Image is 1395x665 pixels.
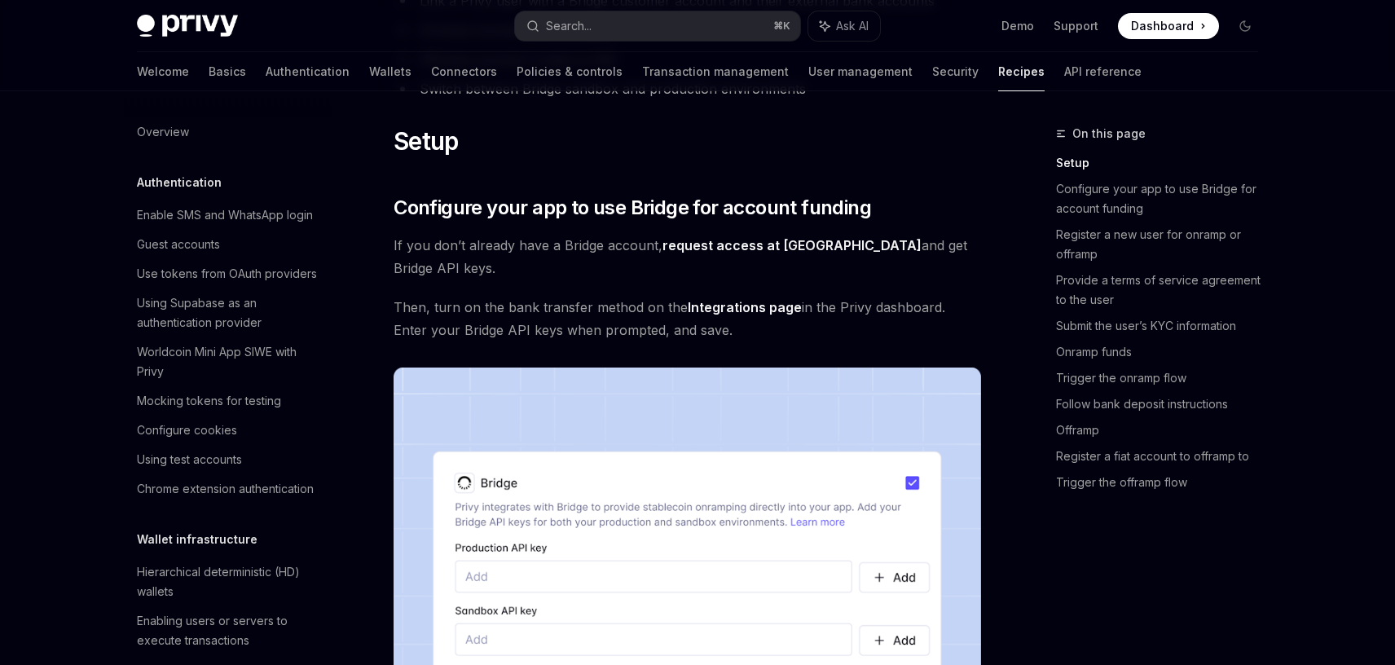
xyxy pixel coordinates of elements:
[1054,18,1098,34] a: Support
[808,52,913,91] a: User management
[998,52,1045,91] a: Recipes
[137,205,313,225] div: Enable SMS and WhatsApp login
[124,117,332,147] a: Overview
[1001,18,1034,34] a: Demo
[1056,365,1271,391] a: Trigger the onramp flow
[137,342,323,381] div: Worldcoin Mini App SIWE with Privy
[1056,176,1271,222] a: Configure your app to use Bridge for account funding
[1056,222,1271,267] a: Register a new user for onramp or offramp
[137,15,238,37] img: dark logo
[124,474,332,504] a: Chrome extension authentication
[1056,150,1271,176] a: Setup
[546,16,592,36] div: Search...
[137,293,323,332] div: Using Supabase as an authentication provider
[124,230,332,259] a: Guest accounts
[209,52,246,91] a: Basics
[1056,339,1271,365] a: Onramp funds
[266,52,350,91] a: Authentication
[137,450,242,469] div: Using test accounts
[137,122,189,142] div: Overview
[137,52,189,91] a: Welcome
[137,479,314,499] div: Chrome extension authentication
[124,200,332,230] a: Enable SMS and WhatsApp login
[1056,469,1271,495] a: Trigger the offramp flow
[137,264,317,284] div: Use tokens from OAuth providers
[1072,124,1146,143] span: On this page
[124,337,332,386] a: Worldcoin Mini App SIWE with Privy
[369,52,411,91] a: Wallets
[137,173,222,192] h5: Authentication
[1056,391,1271,417] a: Follow bank deposit instructions
[932,52,979,91] a: Security
[1131,18,1194,34] span: Dashboard
[515,11,800,41] button: Search...⌘K
[773,20,790,33] span: ⌘ K
[124,416,332,445] a: Configure cookies
[1118,13,1219,39] a: Dashboard
[688,299,802,316] a: Integrations page
[1056,443,1271,469] a: Register a fiat account to offramp to
[1056,267,1271,313] a: Provide a terms of service agreement to the user
[137,611,323,650] div: Enabling users or servers to execute transactions
[1232,13,1258,39] button: Toggle dark mode
[137,421,237,440] div: Configure cookies
[662,237,922,254] a: request access at [GEOGRAPHIC_DATA]
[394,296,981,341] span: Then, turn on the bank transfer method on the in the Privy dashboard. Enter your Bridge API keys ...
[137,391,281,411] div: Mocking tokens for testing
[124,606,332,655] a: Enabling users or servers to execute transactions
[394,126,458,156] span: Setup
[394,234,981,280] span: If you don’t already have a Bridge account, and get Bridge API keys.
[124,386,332,416] a: Mocking tokens for testing
[137,562,323,601] div: Hierarchical deterministic (HD) wallets
[124,288,332,337] a: Using Supabase as an authentication provider
[137,235,220,254] div: Guest accounts
[1056,417,1271,443] a: Offramp
[642,52,789,91] a: Transaction management
[124,557,332,606] a: Hierarchical deterministic (HD) wallets
[517,52,623,91] a: Policies & controls
[808,11,880,41] button: Ask AI
[124,259,332,288] a: Use tokens from OAuth providers
[137,530,257,549] h5: Wallet infrastructure
[431,52,497,91] a: Connectors
[394,195,871,221] span: Configure your app to use Bridge for account funding
[836,18,869,34] span: Ask AI
[124,445,332,474] a: Using test accounts
[1056,313,1271,339] a: Submit the user’s KYC information
[1064,52,1142,91] a: API reference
